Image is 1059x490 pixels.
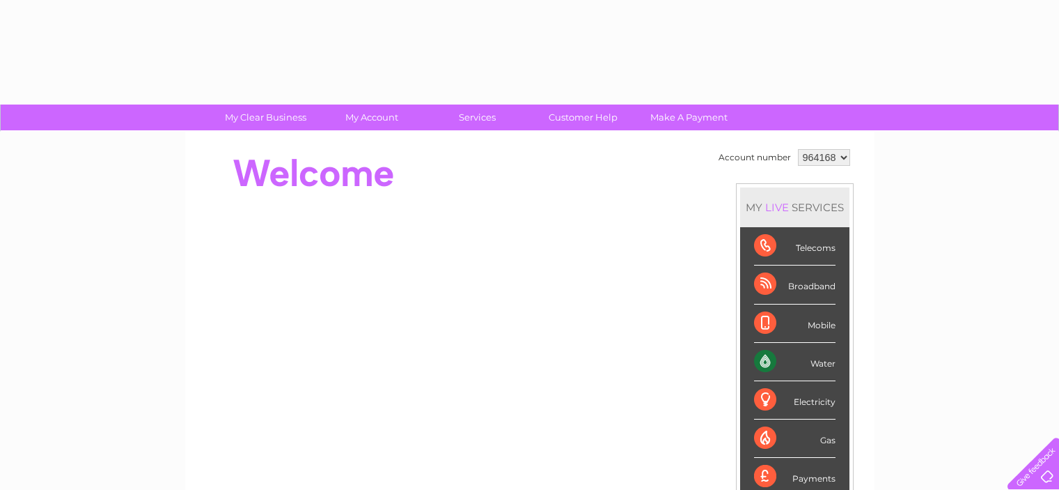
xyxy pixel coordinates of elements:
[632,105,746,130] a: Make A Payment
[754,227,836,266] div: Telecoms
[762,201,792,214] div: LIVE
[420,105,535,130] a: Services
[314,105,429,130] a: My Account
[754,381,836,420] div: Electricity
[526,105,641,130] a: Customer Help
[754,420,836,458] div: Gas
[754,343,836,381] div: Water
[208,105,323,130] a: My Clear Business
[715,146,794,169] td: Account number
[754,305,836,343] div: Mobile
[740,187,849,227] div: MY SERVICES
[754,266,836,304] div: Broadband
